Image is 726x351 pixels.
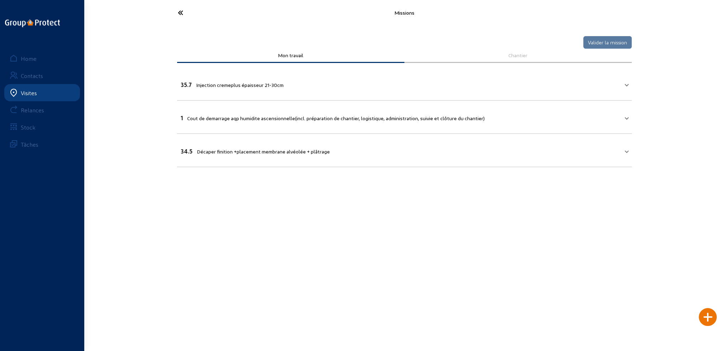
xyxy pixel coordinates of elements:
a: Relances [4,101,80,118]
a: Contacts [4,67,80,84]
a: Stock [4,118,80,136]
div: Relances [21,107,44,113]
mat-expansion-panel-header: 35.7Injection cremeplus épaisseur 21-30cm [177,72,632,96]
div: Mon travail [182,52,399,58]
img: logo-oneline.png [5,19,60,27]
span: 34.5 [181,148,193,155]
span: Injection cremeplus épaisseur 21-30cm [196,82,284,88]
div: Chantier [409,52,627,58]
mat-expansion-panel-header: 34.5Décaper finition +placement membrane alvéolée + plâtrage [177,138,632,162]
mat-expansion-panel-header: 1Cout de demarrage aqp humidite ascensionnelle(incl. préparation de chantier, logistique, adminis... [177,105,632,129]
a: Visites [4,84,80,101]
span: 35.7 [181,81,192,88]
a: Home [4,50,80,67]
span: Cout de demarrage aqp humidite ascensionnelle(incl. préparation de chantier, logistique, administ... [187,115,485,121]
span: Décaper finition +placement membrane alvéolée + plâtrage [197,148,330,155]
span: 1 [181,114,183,121]
a: Tâches [4,136,80,153]
div: Home [21,55,37,62]
div: Tâches [21,141,38,148]
div: Contacts [21,72,43,79]
div: Stock [21,124,35,131]
div: Missions [247,10,562,16]
div: Visites [21,89,37,96]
